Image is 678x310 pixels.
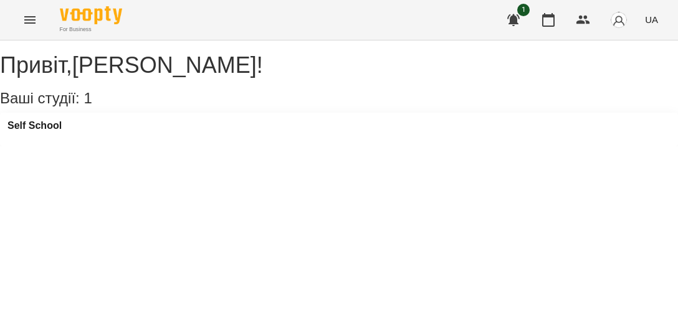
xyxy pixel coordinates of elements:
a: Self School [7,120,62,131]
span: 1 [517,4,530,16]
span: For Business [60,26,122,34]
img: Voopty Logo [60,6,122,24]
img: avatar_s.png [610,11,628,29]
span: 1 [84,90,92,106]
button: UA [640,8,663,31]
span: UA [645,13,658,26]
button: Menu [15,5,45,35]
